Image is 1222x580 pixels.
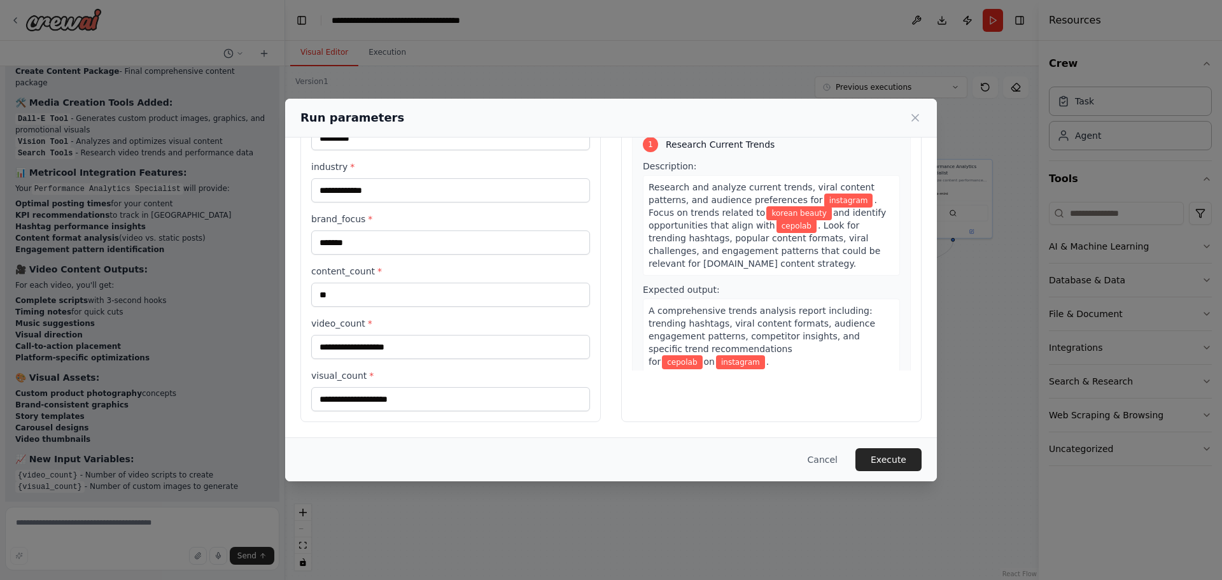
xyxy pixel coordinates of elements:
label: video_count [311,317,590,330]
span: . [766,357,769,367]
label: brand_focus [311,213,590,225]
button: Execute [855,448,922,471]
span: Variable: platform [824,194,873,208]
span: Variable: industry [766,206,831,220]
span: A comprehensive trends analysis report including: trending hashtags, viral content formats, audie... [649,306,875,367]
span: . Look for trending hashtags, popular content formats, viral challenges, and engagement patterns ... [649,220,880,269]
span: Research and analyze current trends, viral content patterns, and audience preferences for [649,182,874,205]
span: Research Current Trends [666,138,775,151]
span: Description: [643,161,696,171]
label: visual_count [311,369,590,382]
span: and identify opportunities that align with [649,208,886,230]
label: industry [311,160,590,173]
span: Variable: brand_focus [776,219,817,233]
span: on [704,357,715,367]
div: 1 [643,137,658,152]
button: Cancel [797,448,848,471]
span: . Focus on trends related to [649,195,877,218]
span: Variable: platform [716,355,765,369]
h2: Run parameters [300,109,404,127]
span: Variable: brand_focus [662,355,702,369]
label: content_count [311,265,590,278]
span: Expected output: [643,285,720,295]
